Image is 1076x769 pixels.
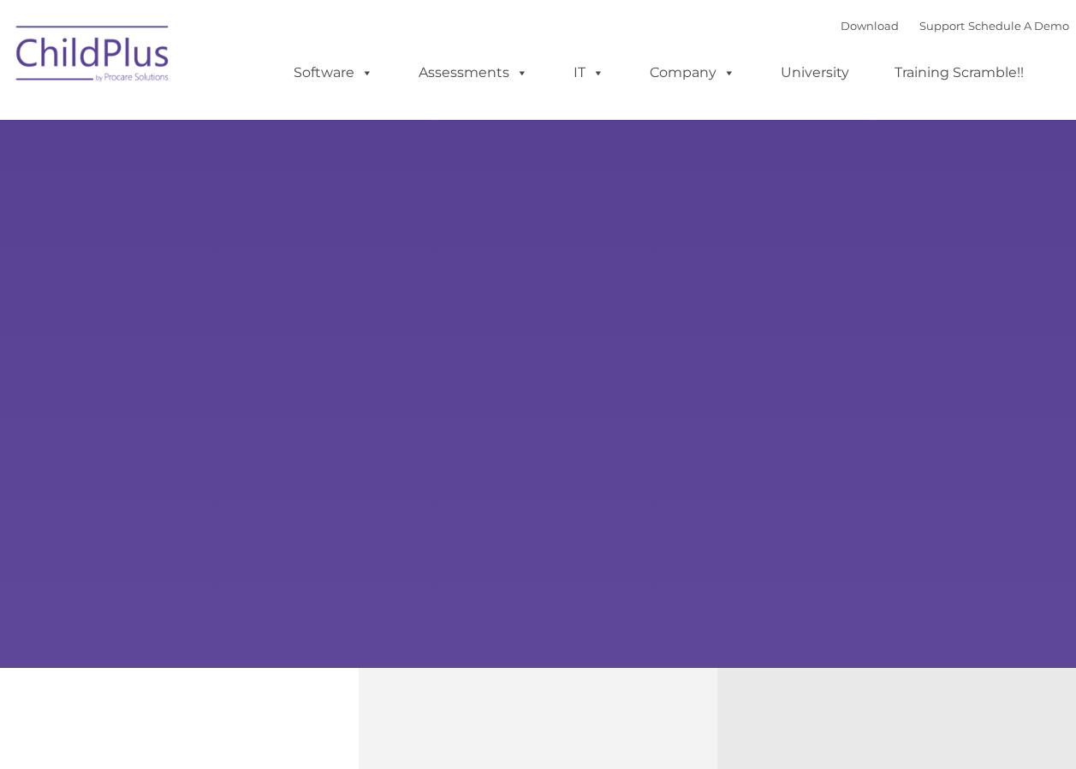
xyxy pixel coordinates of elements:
font: | [841,19,1069,33]
a: Assessments [401,56,545,90]
a: Download [841,19,899,33]
a: Training Scramble!! [877,56,1041,90]
a: Schedule A Demo [968,19,1069,33]
a: University [764,56,866,90]
a: IT [556,56,621,90]
img: ChildPlus by Procare Solutions [8,14,179,99]
a: Software [276,56,390,90]
a: Support [919,19,965,33]
a: Company [633,56,752,90]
